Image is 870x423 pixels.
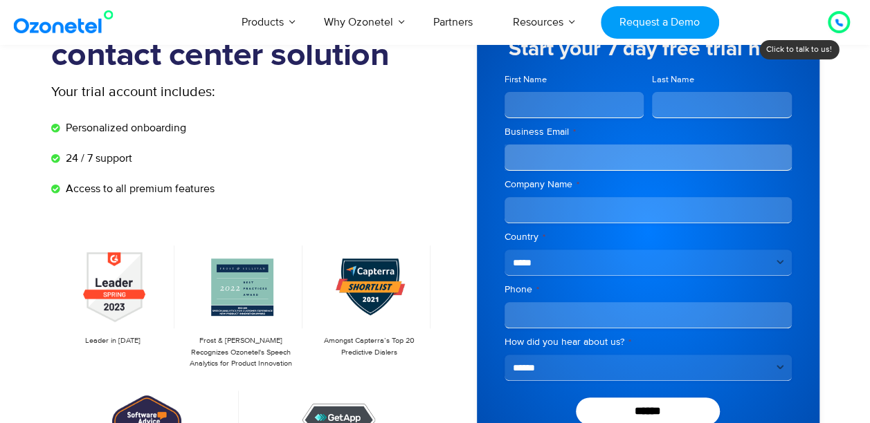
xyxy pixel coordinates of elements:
[505,283,792,297] label: Phone
[505,230,792,244] label: Country
[58,335,168,347] p: Leader in [DATE]
[62,120,186,136] span: Personalized onboarding
[652,73,792,86] label: Last Name
[185,335,296,370] p: Frost & [PERSON_NAME] Recognizes Ozonetel's Speech Analytics for Product Innovation
[62,180,215,197] span: Access to all premium features
[505,178,792,191] label: Company Name
[505,335,792,349] label: How did you hear about us?
[601,6,719,39] a: Request a Demo
[62,150,132,167] span: 24 / 7 support
[505,125,792,139] label: Business Email
[505,73,644,86] label: First Name
[505,39,792,59] h5: Start your 7 day free trial now
[51,82,332,102] p: Your trial account includes:
[314,335,424,358] p: Amongst Capterra’s Top 20 Predictive Dialers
